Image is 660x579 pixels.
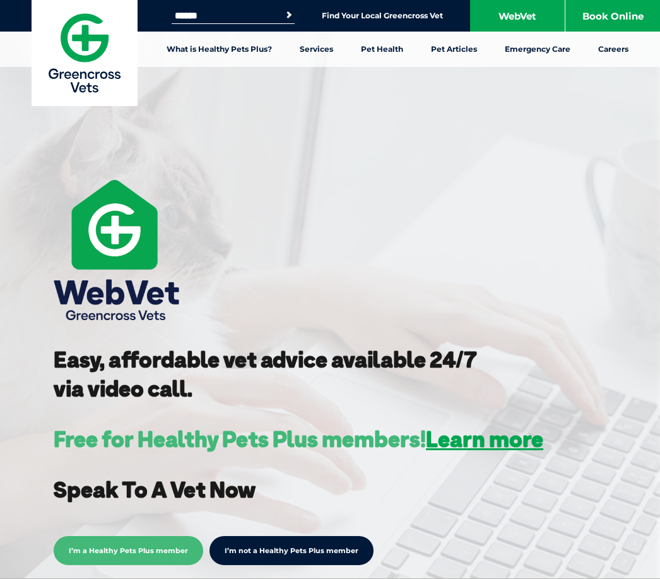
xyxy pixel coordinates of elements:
[54,428,543,450] h3: Free for Healthy Pets Plus members!
[426,425,543,453] a: Learn more
[417,32,491,67] a: Pet Articles
[322,11,443,21] a: Find Your Local Greencross Vet
[584,32,642,67] a: Careers
[54,345,477,402] strong: Easy, affordable vet advice available 24/7 via video call.
[54,536,203,565] span: I’m a Healthy Pets Plus member
[286,32,347,67] a: Services
[209,536,374,565] a: I’m not a Healthy Pets Plus member
[153,32,286,67] a: What is Healthy Pets Plus?
[283,9,295,21] button: Search
[491,32,584,67] a: Emergency Care
[54,475,256,503] strong: Speak To A Vet Now
[347,32,417,67] a: Pet Health
[54,544,203,556] a: I’m a Healthy Pets Plus member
